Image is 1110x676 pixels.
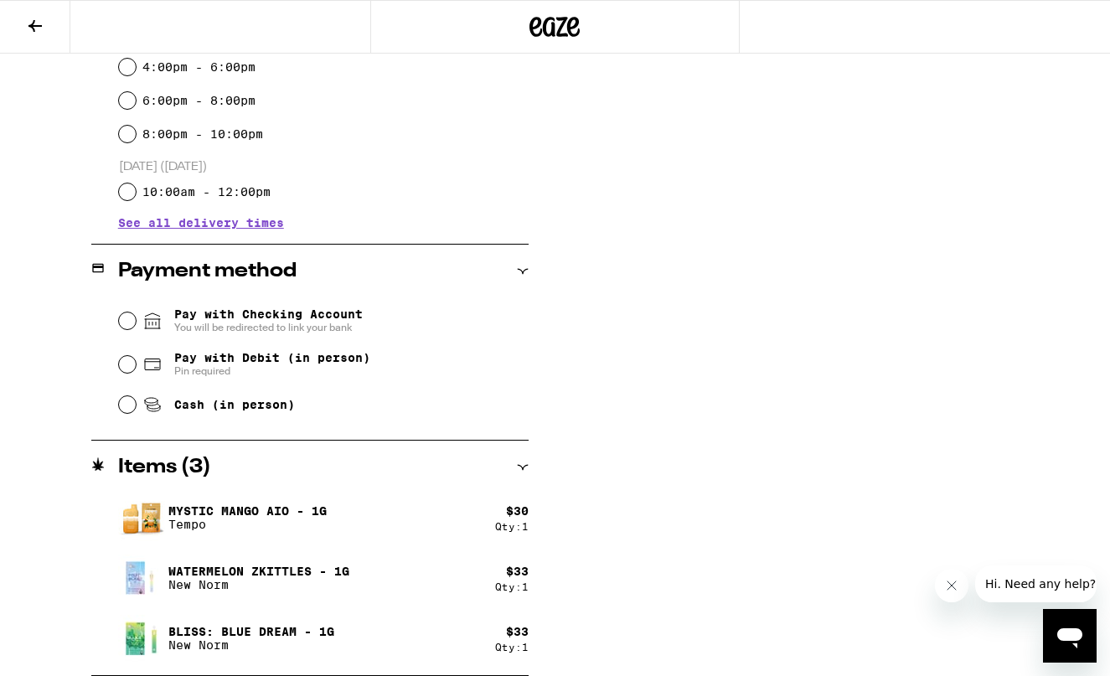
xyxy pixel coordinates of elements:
div: $ 33 [506,625,529,638]
p: [DATE] ([DATE]) [119,159,529,175]
p: Bliss: Blue Dream - 1g [168,625,334,638]
p: Mystic Mango AIO - 1g [168,504,327,518]
div: $ 30 [506,504,529,518]
iframe: Close message [935,569,968,602]
span: Pin required [174,364,370,378]
div: Qty: 1 [495,521,529,532]
span: Pay with Checking Account [174,307,363,334]
img: Bliss: Blue Dream - 1g [118,615,165,662]
p: Tempo [168,518,327,531]
label: 4:00pm - 6:00pm [142,60,256,74]
iframe: Button to launch messaging window [1043,609,1097,663]
div: Qty: 1 [495,642,529,653]
span: Pay with Debit (in person) [174,351,370,364]
div: $ 33 [506,565,529,578]
iframe: Message from company [975,565,1097,602]
span: You will be redirected to link your bank [174,321,363,334]
p: Watermelon Zkittles - 1g [168,565,349,578]
label: 10:00am - 12:00pm [142,185,271,199]
img: Mystic Mango AIO - 1g [118,494,165,541]
label: 8:00pm - 10:00pm [142,127,263,141]
label: 6:00pm - 8:00pm [142,94,256,107]
button: See all delivery times [118,217,284,229]
span: Cash (in person) [174,398,295,411]
p: New Norm [168,638,334,652]
h2: Payment method [118,261,297,281]
p: New Norm [168,578,349,591]
h2: Items ( 3 ) [118,457,211,477]
img: Watermelon Zkittles - 1g [118,555,165,601]
div: Qty: 1 [495,581,529,592]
